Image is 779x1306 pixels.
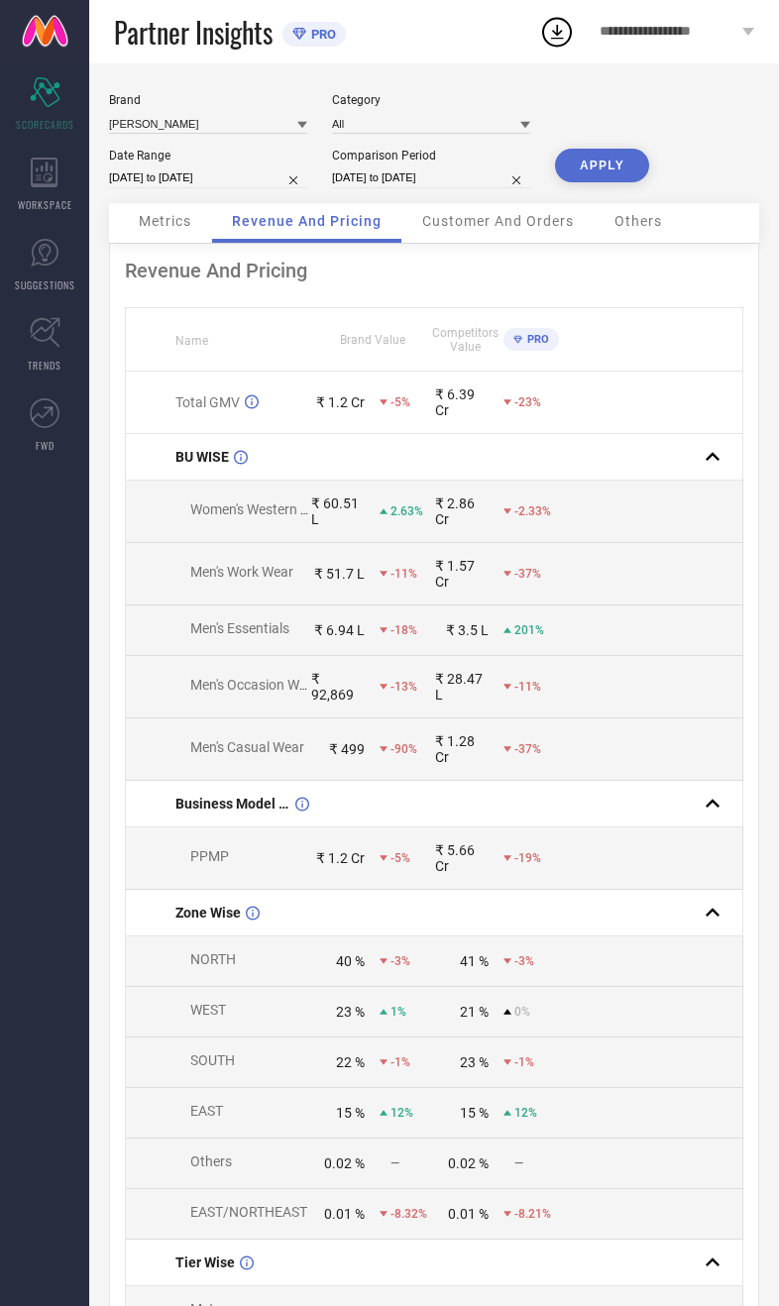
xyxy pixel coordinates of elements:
[332,167,530,188] input: Select comparison period
[614,213,662,229] span: Others
[555,149,649,182] button: APPLY
[190,739,304,755] span: Men's Casual Wear
[390,851,410,865] span: -5%
[190,1204,307,1220] span: EAST/NORTHEAST
[332,93,530,107] div: Category
[390,1005,406,1019] span: 1%
[460,1004,489,1020] div: 21 %
[175,796,290,812] span: Business Model Wise
[190,564,293,580] span: Men's Work Wear
[175,1254,235,1270] span: Tier Wise
[390,680,417,694] span: -13%
[139,213,191,229] span: Metrics
[460,953,489,969] div: 41 %
[332,149,530,163] div: Comparison Period
[15,277,75,292] span: SUGGESTIONS
[175,394,240,410] span: Total GMV
[390,954,410,968] span: -3%
[522,333,549,346] span: PRO
[175,334,208,348] span: Name
[324,1155,365,1171] div: 0.02 %
[175,905,241,921] span: Zone Wise
[190,848,229,864] span: PPMP
[448,1206,489,1222] div: 0.01 %
[190,1153,232,1169] span: Others
[109,167,307,188] input: Select date range
[390,742,417,756] span: -90%
[448,1155,489,1171] div: 0.02 %
[514,742,541,756] span: -37%
[190,951,236,967] span: NORTH
[514,395,541,409] span: -23%
[36,438,55,453] span: FWD
[514,1106,537,1120] span: 12%
[390,395,410,409] span: -5%
[190,501,332,517] span: Women's Western Wear
[435,558,489,590] div: ₹ 1.57 Cr
[514,680,541,694] span: -11%
[435,671,489,703] div: ₹ 28.47 L
[390,1156,399,1170] span: —
[340,333,405,347] span: Brand Value
[314,566,365,582] div: ₹ 51.7 L
[390,623,417,637] span: -18%
[390,1106,413,1120] span: 12%
[336,1105,365,1121] div: 15 %
[514,954,534,968] span: -3%
[390,1207,427,1221] span: -8.32%
[190,677,319,693] span: Men's Occasion Wear
[109,93,307,107] div: Brand
[435,386,489,418] div: ₹ 6.39 Cr
[190,1002,226,1018] span: WEST
[460,1105,489,1121] div: 15 %
[175,449,229,465] span: BU WISE
[125,259,743,282] div: Revenue And Pricing
[28,358,61,373] span: TRENDS
[190,1052,235,1068] span: SOUTH
[190,620,289,636] span: Men's Essentials
[18,197,72,212] span: WORKSPACE
[514,623,544,637] span: 201%
[514,1156,523,1170] span: —
[232,213,382,229] span: Revenue And Pricing
[316,394,365,410] div: ₹ 1.2 Cr
[336,1054,365,1070] div: 22 %
[316,850,365,866] div: ₹ 1.2 Cr
[190,1103,223,1119] span: EAST
[314,622,365,638] div: ₹ 6.94 L
[514,1005,530,1019] span: 0%
[514,851,541,865] span: -19%
[514,504,551,518] span: -2.33%
[336,953,365,969] div: 40 %
[324,1206,365,1222] div: 0.01 %
[514,1055,534,1069] span: -1%
[390,1055,410,1069] span: -1%
[514,567,541,581] span: -37%
[460,1054,489,1070] div: 23 %
[422,213,574,229] span: Customer And Orders
[336,1004,365,1020] div: 23 %
[435,495,489,527] div: ₹ 2.86 Cr
[306,27,336,42] span: PRO
[514,1207,551,1221] span: -8.21%
[435,842,489,874] div: ₹ 5.66 Cr
[432,326,499,354] span: Competitors Value
[446,622,489,638] div: ₹ 3.5 L
[539,14,575,50] div: Open download list
[329,741,365,757] div: ₹ 499
[16,117,74,132] span: SCORECARDS
[311,495,365,527] div: ₹ 60.51 L
[109,149,307,163] div: Date Range
[114,12,273,53] span: Partner Insights
[390,567,417,581] span: -11%
[390,504,423,518] span: 2.63%
[311,671,365,703] div: ₹ 92,869
[435,733,489,765] div: ₹ 1.28 Cr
